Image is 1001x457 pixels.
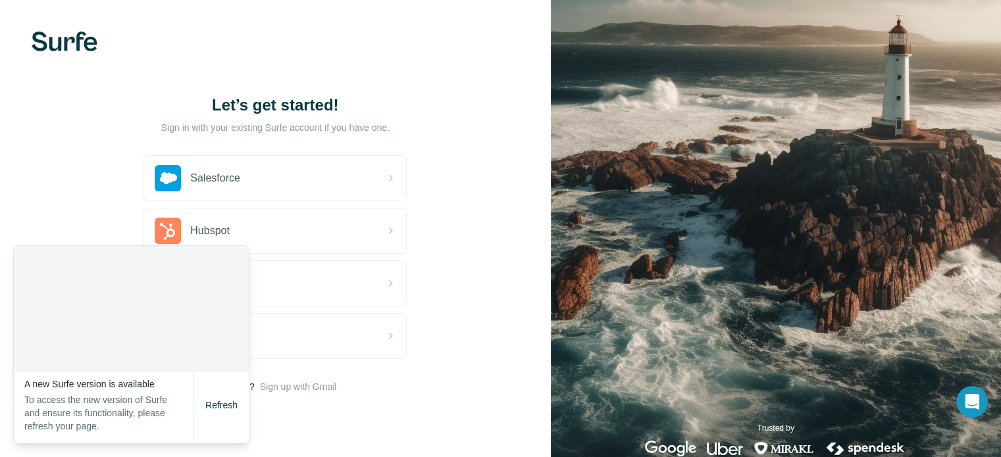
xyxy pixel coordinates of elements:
h1: Let’s get started! [143,95,407,116]
img: salesforce's logo [155,165,181,191]
img: hubspot's logo [155,218,181,244]
img: Surfe's logo [32,32,97,51]
span: Hubspot [190,223,230,239]
p: Sign in with your existing Surfe account if you have one. [161,121,390,134]
img: spendesk's logo [825,441,906,456]
img: google's logo [645,441,696,456]
span: Salesforce [190,170,240,186]
button: Refresh [196,393,247,417]
span: Refresh [205,400,238,410]
p: Trusted by [757,422,794,434]
p: To access the new version of Surfe and ensure its functionality, please refresh your page. [24,393,193,433]
span: No CRM? [214,380,254,393]
p: A new Surfe version is available [24,377,193,391]
img: mirakl's logo [754,441,814,456]
img: uber's logo [707,441,743,456]
button: Sign up with Gmail [260,380,337,393]
div: Open Intercom Messenger [956,386,988,418]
